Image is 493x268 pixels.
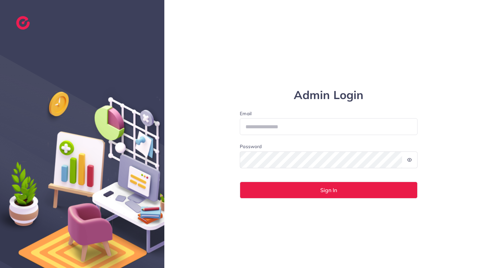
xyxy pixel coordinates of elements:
label: Password [240,143,262,150]
h1: Admin Login [240,88,418,102]
img: logo [16,16,30,30]
button: Sign In [240,182,418,198]
label: Email [240,110,418,117]
span: Sign In [320,187,337,193]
